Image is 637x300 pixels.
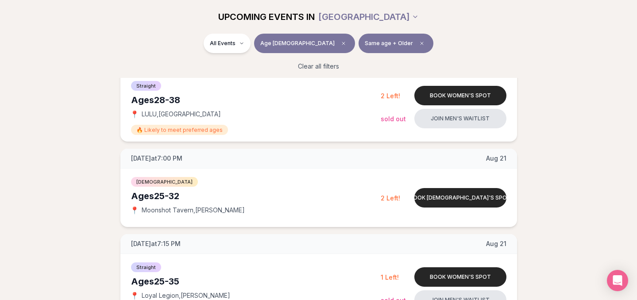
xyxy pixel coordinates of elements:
span: Age [DEMOGRAPHIC_DATA] [260,40,335,47]
span: 📍 [131,292,138,299]
div: Open Intercom Messenger [607,270,628,291]
div: Ages 25-35 [131,275,381,288]
button: Clear all filters [293,57,344,76]
span: Same age + Older [365,40,413,47]
button: Book women's spot [414,86,506,105]
button: [GEOGRAPHIC_DATA] [318,7,419,27]
span: Loyal Legion , [PERSON_NAME] [142,291,230,300]
span: LULU , [GEOGRAPHIC_DATA] [142,110,221,119]
span: Straight [131,262,161,272]
span: 1 Left! [381,273,399,281]
div: Ages 28-38 [131,94,381,106]
span: 2 Left! [381,194,400,202]
button: Book [DEMOGRAPHIC_DATA]'s spot [414,188,506,208]
button: Book women's spot [414,267,506,287]
span: 📍 [131,111,138,118]
span: Sold Out [381,115,406,123]
span: [DATE] at 7:15 PM [131,239,181,248]
span: 🔥 Likely to meet preferred ages [131,125,228,135]
span: All Events [210,40,235,47]
button: All Events [204,34,251,53]
button: Join men's waitlist [414,109,506,128]
span: Clear age [338,38,349,49]
span: UPCOMING EVENTS IN [218,11,315,23]
button: Same age + OlderClear preference [359,34,433,53]
button: Age [DEMOGRAPHIC_DATA]Clear age [254,34,355,53]
span: Aug 21 [486,239,506,248]
span: Moonshot Tavern , [PERSON_NAME] [142,206,245,215]
span: [DATE] at 7:00 PM [131,154,182,163]
span: Straight [131,81,161,91]
span: Clear preference [417,38,427,49]
span: Aug 21 [486,154,506,163]
span: 2 Left! [381,92,400,100]
div: Ages 25-32 [131,190,381,202]
span: [DEMOGRAPHIC_DATA] [131,177,198,187]
span: 📍 [131,207,138,214]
